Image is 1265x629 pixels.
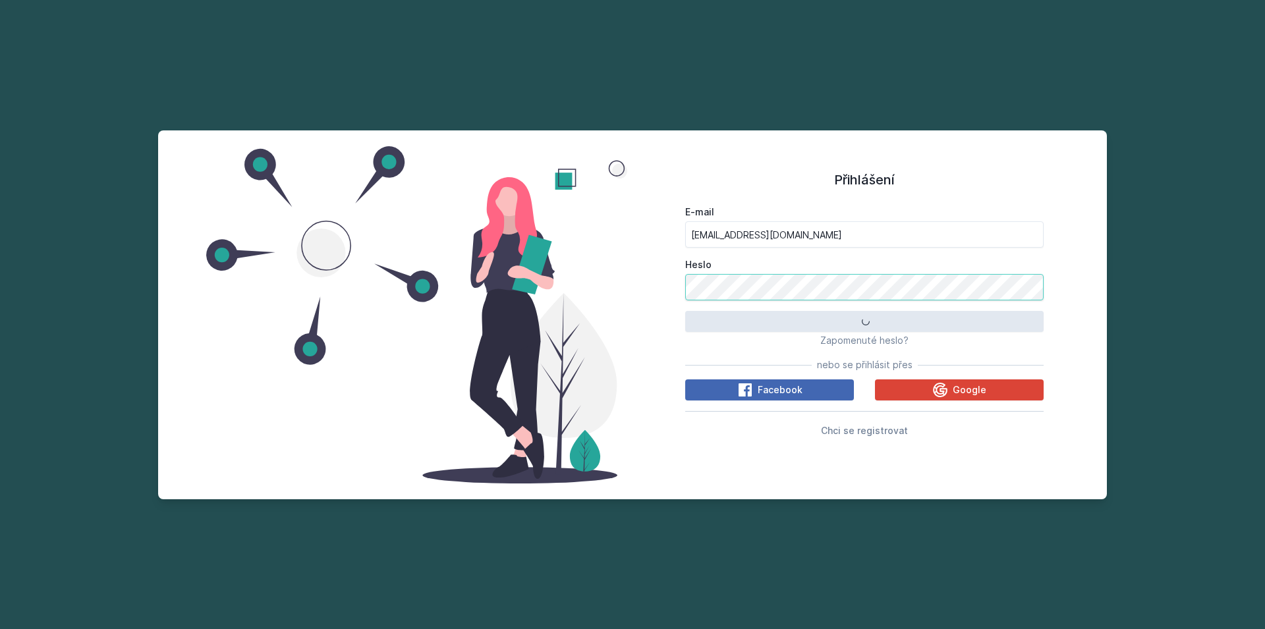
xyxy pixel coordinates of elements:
span: Google [953,383,986,397]
span: Facebook [758,383,802,397]
span: Chci se registrovat [821,425,908,436]
button: Facebook [685,379,854,400]
label: E-mail [685,205,1044,219]
button: Google [875,379,1044,400]
button: Přihlásit se [685,311,1044,332]
button: Chci se registrovat [821,422,908,438]
h1: Přihlášení [685,170,1044,190]
span: Zapomenuté heslo? [820,335,909,346]
input: Tvoje e-mailová adresa [685,221,1044,248]
span: nebo se přihlásit přes [817,358,913,371]
label: Heslo [685,258,1044,271]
